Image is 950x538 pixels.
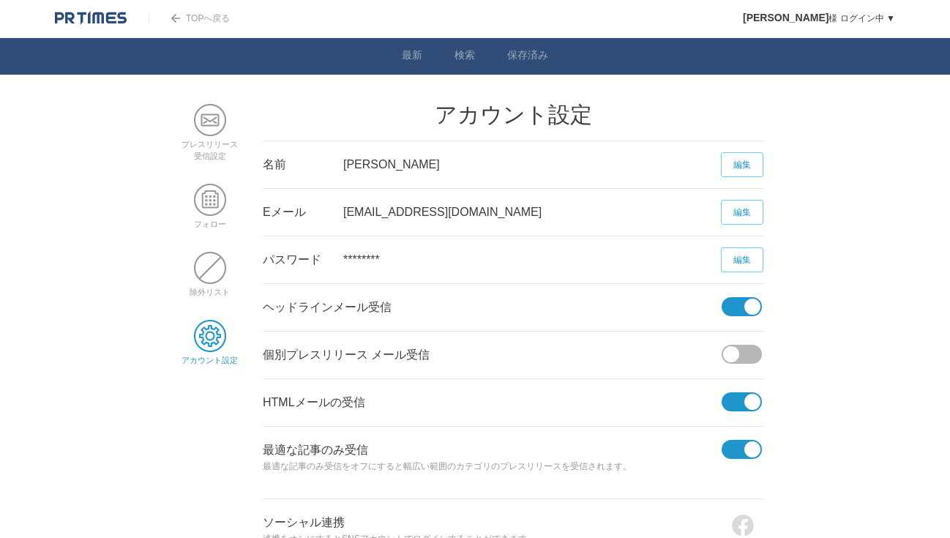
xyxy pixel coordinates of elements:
[507,49,548,64] a: 保存済み
[194,209,226,228] a: フォロー
[263,459,722,475] p: 最適な記事のみ受信をオフにすると幅広い範囲のカテゴリのプレスリリースを受信されます。
[721,247,763,272] a: 編集
[182,345,238,365] a: アカウント設定
[182,129,238,160] a: プレスリリース受信設定
[55,11,127,26] img: logo.png
[149,13,230,23] a: TOPへ戻る
[190,277,230,296] a: 除外リスト
[263,189,343,236] div: Eメール
[743,12,829,23] span: [PERSON_NAME]
[402,49,422,64] a: 最新
[263,332,722,378] div: 個別プレスリリース メール受信
[171,14,180,23] img: arrow.png
[263,141,343,188] div: 名前
[263,284,722,331] div: ヘッドラインメール受信
[263,236,343,283] div: パスワード
[743,13,895,23] a: [PERSON_NAME]様 ログイン中 ▼
[343,189,722,236] div: [EMAIL_ADDRESS][DOMAIN_NAME]
[721,200,763,225] a: 編集
[263,379,722,426] div: HTMLメールの受信
[731,514,755,537] img: icon-facebook-gray
[455,49,475,64] a: 検索
[263,104,764,126] h2: アカウント設定
[343,141,722,188] div: [PERSON_NAME]
[721,152,763,177] a: 編集
[263,427,722,498] div: 最適な記事のみ受信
